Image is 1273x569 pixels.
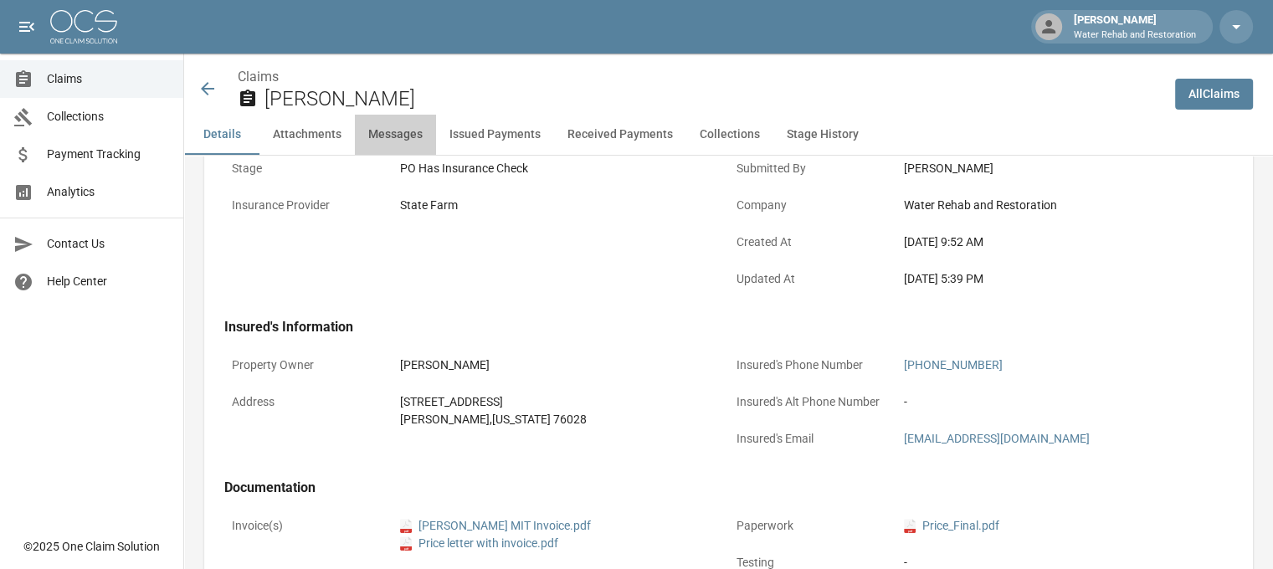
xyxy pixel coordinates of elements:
[47,108,170,126] span: Collections
[904,393,1225,411] div: -
[259,115,355,155] button: Attachments
[224,152,393,185] p: Stage
[10,10,44,44] button: open drawer
[400,517,591,535] a: pdf[PERSON_NAME] MIT Invoice.pdf
[729,263,897,295] p: Updated At
[1074,28,1196,43] p: Water Rehab and Restoration
[224,189,393,222] p: Insurance Provider
[729,349,897,382] p: Insured's Phone Number
[554,115,686,155] button: Received Payments
[904,517,999,535] a: pdfPrice_Final.pdf
[400,197,721,214] div: State Farm
[224,319,1233,336] h4: Insured's Information
[47,183,170,201] span: Analytics
[224,386,393,418] p: Address
[904,197,1225,214] div: Water Rehab and Restoration
[50,10,117,44] img: ocs-logo-white-transparent.png
[729,423,897,455] p: Insured's Email
[904,270,1225,288] div: [DATE] 5:39 PM
[47,235,170,253] span: Contact Us
[436,115,554,155] button: Issued Payments
[400,411,721,428] div: [PERSON_NAME] , [US_STATE] 76028
[47,146,170,163] span: Payment Tracking
[184,115,1273,155] div: anchor tabs
[355,115,436,155] button: Messages
[47,273,170,290] span: Help Center
[264,87,1162,111] h2: [PERSON_NAME]
[729,152,897,185] p: Submitted By
[729,226,897,259] p: Created At
[400,535,558,552] a: pdfPrice letter with invoice.pdf
[238,69,279,85] a: Claims
[400,356,721,374] div: [PERSON_NAME]
[729,510,897,542] p: Paperwork
[904,432,1090,445] a: [EMAIL_ADDRESS][DOMAIN_NAME]
[23,538,160,555] div: © 2025 One Claim Solution
[224,479,1233,496] h4: Documentation
[224,510,393,542] p: Invoice(s)
[184,115,259,155] button: Details
[729,189,897,222] p: Company
[1175,79,1253,110] a: AllClaims
[400,393,721,411] div: [STREET_ADDRESS]
[904,160,1225,177] div: [PERSON_NAME]
[400,160,721,177] div: PO Has Insurance Check
[238,67,1162,87] nav: breadcrumb
[686,115,773,155] button: Collections
[1067,12,1203,42] div: [PERSON_NAME]
[729,386,897,418] p: Insured's Alt Phone Number
[224,349,393,382] p: Property Owner
[904,358,1003,372] a: [PHONE_NUMBER]
[904,233,1225,251] div: [DATE] 9:52 AM
[773,115,872,155] button: Stage History
[47,70,170,88] span: Claims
